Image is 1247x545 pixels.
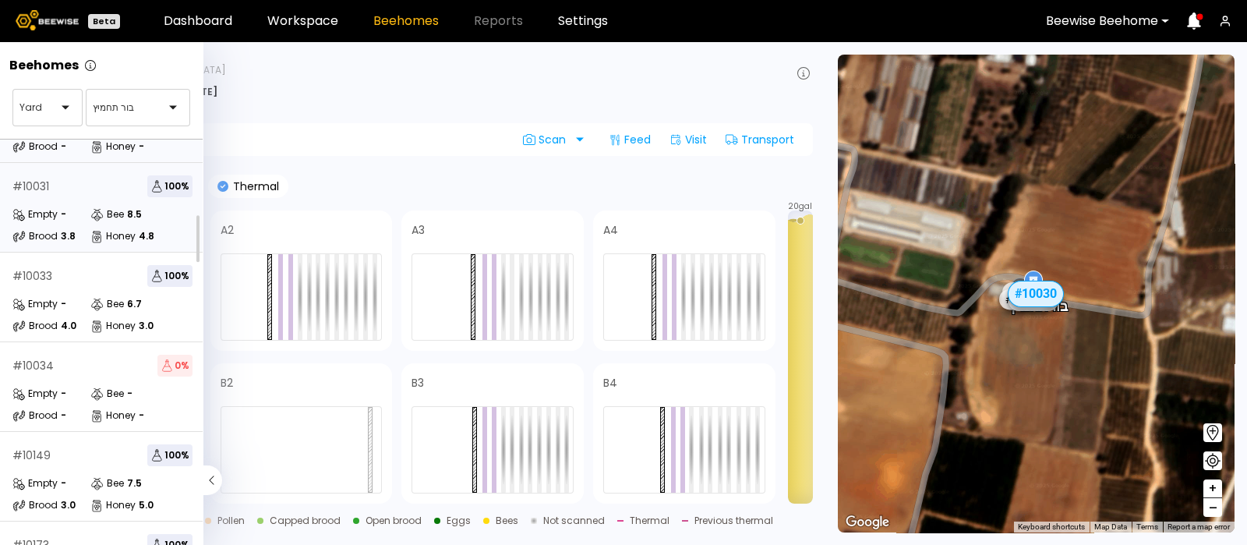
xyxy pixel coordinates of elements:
[90,408,136,423] div: Honey
[90,207,124,222] div: Bee
[663,127,713,152] div: Visit
[90,228,136,244] div: Honey
[558,15,608,27] a: Settings
[1009,281,1065,307] div: # 10030
[842,512,893,533] img: Google
[719,127,800,152] div: Transport
[61,321,76,331] div: 4.0
[61,299,66,309] div: -
[61,389,66,398] div: -
[88,14,120,29] div: Beta
[12,207,58,222] div: Empty
[16,10,79,30] img: Beewise logo
[157,355,193,377] span: 0 %
[139,411,144,420] div: -
[127,479,142,488] div: 7.5
[1000,288,1050,309] div: # 10189
[12,296,58,312] div: Empty
[61,210,66,219] div: -
[12,228,58,244] div: Brood
[61,501,76,510] div: 3.0
[9,59,79,72] p: Beehomes
[139,142,144,151] div: -
[788,203,812,211] span: 20 gal
[602,127,657,152] div: Feed
[61,142,66,151] div: -
[127,299,142,309] div: 6.7
[474,15,523,27] span: Reports
[61,411,66,420] div: -
[139,321,154,331] div: 3.0
[90,139,136,154] div: Honey
[127,389,132,398] div: -
[1203,480,1222,498] button: +
[147,444,193,466] span: 100 %
[90,296,124,312] div: Bee
[373,15,439,27] a: Beehomes
[12,271,52,281] div: # 10033
[90,386,124,402] div: Bee
[12,450,51,461] div: # 10149
[12,318,58,334] div: Brood
[1203,498,1222,517] button: –
[447,516,471,526] div: Eggs
[366,516,422,526] div: Open brood
[1209,498,1217,518] span: –
[543,516,605,526] div: Not scanned
[523,133,571,146] span: Scan
[412,377,424,388] h4: B3
[630,516,669,526] div: Thermal
[90,318,136,334] div: Honey
[842,512,893,533] a: Open this area in Google Maps (opens a new window)
[139,501,154,510] div: 5.0
[221,377,233,388] h4: B2
[12,360,54,371] div: # 10034
[1168,522,1230,531] a: Report a map error
[267,15,338,27] a: Workspace
[496,516,518,526] div: Bees
[603,225,618,235] h4: A4
[228,181,279,192] p: Thermal
[147,175,193,197] span: 100 %
[12,139,58,154] div: Brood
[61,479,66,488] div: -
[1136,522,1158,531] a: Terms (opens in new tab)
[694,516,773,526] div: Previous thermal
[1208,479,1217,498] span: +
[12,408,58,423] div: Brood
[270,516,341,526] div: Capped brood
[603,377,617,388] h4: B4
[1010,281,1069,314] div: בור תחמיץ
[1094,522,1127,533] button: Map Data
[12,497,58,513] div: Brood
[412,225,425,235] h4: A3
[1018,522,1085,533] button: Keyboard shortcuts
[90,497,136,513] div: Honey
[12,386,58,402] div: Empty
[61,232,76,241] div: 3.8
[139,232,154,241] div: 4.8
[90,476,124,491] div: Bee
[1009,290,1058,310] div: # 10149
[217,516,245,526] div: Pollen
[127,210,142,219] div: 8.5
[12,181,49,192] div: # 10031
[221,225,234,235] h4: A2
[147,265,193,287] span: 100 %
[164,15,232,27] a: Dashboard
[12,476,58,491] div: Empty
